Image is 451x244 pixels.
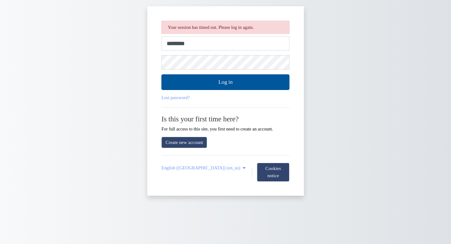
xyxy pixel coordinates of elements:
[162,137,207,148] a: Create new account
[162,115,290,123] h2: Is this your first time here?
[162,21,290,34] div: Your session has timed out. Please log in again.
[162,74,290,90] button: Log in
[257,163,289,182] button: Cookies notice
[162,95,190,100] a: Lost password?
[162,165,247,171] a: English (United States) ‎(en_us)‎
[162,115,290,132] div: For full access to this site, you first need to create an account.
